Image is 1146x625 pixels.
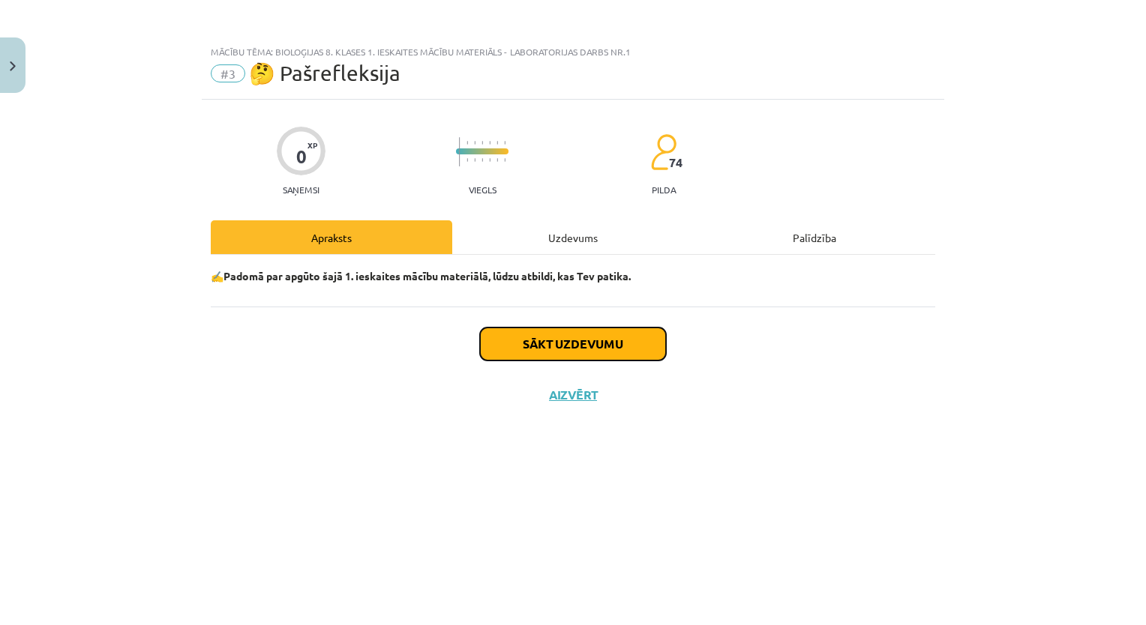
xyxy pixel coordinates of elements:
[469,184,496,195] p: Viegls
[489,158,490,162] img: icon-short-line-57e1e144782c952c97e751825c79c345078a6d821885a25fce030b3d8c18986b.svg
[496,141,498,145] img: icon-short-line-57e1e144782c952c97e751825c79c345078a6d821885a25fce030b3d8c18986b.svg
[544,387,601,402] button: Aizvērt
[652,184,676,195] p: pilda
[496,158,498,162] img: icon-short-line-57e1e144782c952c97e751825c79c345078a6d821885a25fce030b3d8c18986b.svg
[504,141,505,145] img: icon-short-line-57e1e144782c952c97e751825c79c345078a6d821885a25fce030b3d8c18986b.svg
[466,141,468,145] img: icon-short-line-57e1e144782c952c97e751825c79c345078a6d821885a25fce030b3d8c18986b.svg
[504,158,505,162] img: icon-short-line-57e1e144782c952c97e751825c79c345078a6d821885a25fce030b3d8c18986b.svg
[474,158,475,162] img: icon-short-line-57e1e144782c952c97e751825c79c345078a6d821885a25fce030b3d8c18986b.svg
[296,146,307,167] div: 0
[307,141,317,149] span: XP
[480,327,666,360] button: Sākt uzdevumu
[474,141,475,145] img: icon-short-line-57e1e144782c952c97e751825c79c345078a6d821885a25fce030b3d8c18986b.svg
[489,141,490,145] img: icon-short-line-57e1e144782c952c97e751825c79c345078a6d821885a25fce030b3d8c18986b.svg
[277,184,325,195] p: Saņemsi
[481,158,483,162] img: icon-short-line-57e1e144782c952c97e751825c79c345078a6d821885a25fce030b3d8c18986b.svg
[249,61,400,85] span: 🤔 Pašrefleksija
[10,61,16,71] img: icon-close-lesson-0947bae3869378f0d4975bcd49f059093ad1ed9edebbc8119c70593378902aed.svg
[211,220,452,254] div: Apraksts
[466,158,468,162] img: icon-short-line-57e1e144782c952c97e751825c79c345078a6d821885a25fce030b3d8c18986b.svg
[211,269,631,283] strong: ✍️Padomā par apgūto šajā 1. ieskaites mācību materiālā, lūdzu atbildi, kas Tev patika.
[459,137,460,166] img: icon-long-line-d9ea69661e0d244f92f715978eff75569469978d946b2353a9bb055b3ed8787d.svg
[650,133,676,171] img: students-c634bb4e5e11cddfef0936a35e636f08e4e9abd3cc4e673bd6f9a4125e45ecb1.svg
[452,220,694,254] div: Uzdevums
[669,156,682,169] span: 74
[211,64,245,82] span: #3
[694,220,935,254] div: Palīdzība
[481,141,483,145] img: icon-short-line-57e1e144782c952c97e751825c79c345078a6d821885a25fce030b3d8c18986b.svg
[211,46,935,57] div: Mācību tēma: Bioloģijas 8. klases 1. ieskaites mācību materiāls - laboratorijas darbs nr.1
